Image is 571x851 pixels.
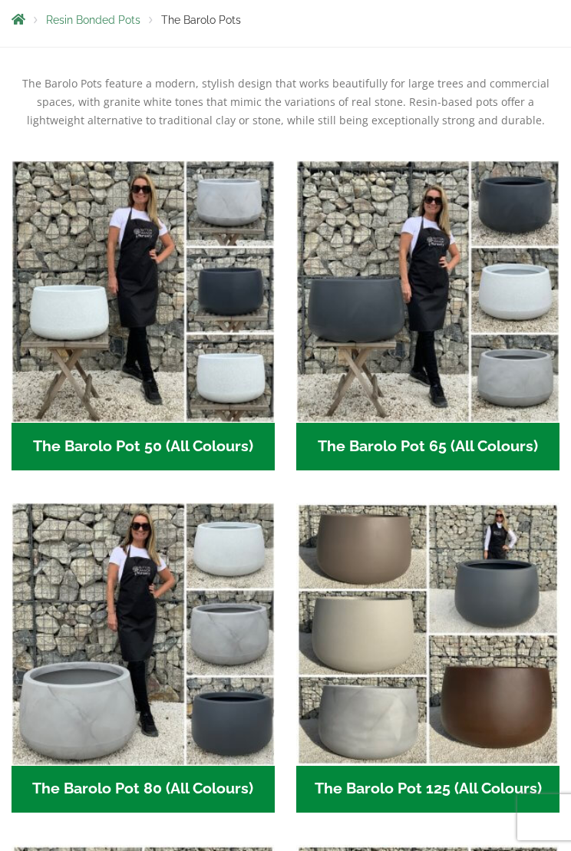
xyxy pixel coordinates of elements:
[12,160,275,470] a: Visit product category The Barolo Pot 50 (All Colours)
[12,503,275,813] a: Visit product category The Barolo Pot 80 (All Colours)
[12,74,559,130] p: The Barolo Pots feature a modern, stylish design that works beautifully for large trees and comme...
[296,160,559,470] a: Visit product category The Barolo Pot 65 (All Colours)
[296,503,559,766] img: The Barolo Pot 125 (All Colours)
[12,423,275,470] h2: The Barolo Pot 50 (All Colours)
[296,503,559,813] a: Visit product category The Barolo Pot 125 (All Colours)
[12,160,275,424] img: The Barolo Pot 50 (All Colours)
[296,423,559,470] h2: The Barolo Pot 65 (All Colours)
[296,160,559,424] img: The Barolo Pot 65 (All Colours)
[46,14,140,26] a: Resin Bonded Pots
[12,12,559,30] nav: Breadcrumbs
[12,503,275,766] img: The Barolo Pot 80 (All Colours)
[296,766,559,813] h2: The Barolo Pot 125 (All Colours)
[12,766,275,813] h2: The Barolo Pot 80 (All Colours)
[161,14,241,26] span: The Barolo Pots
